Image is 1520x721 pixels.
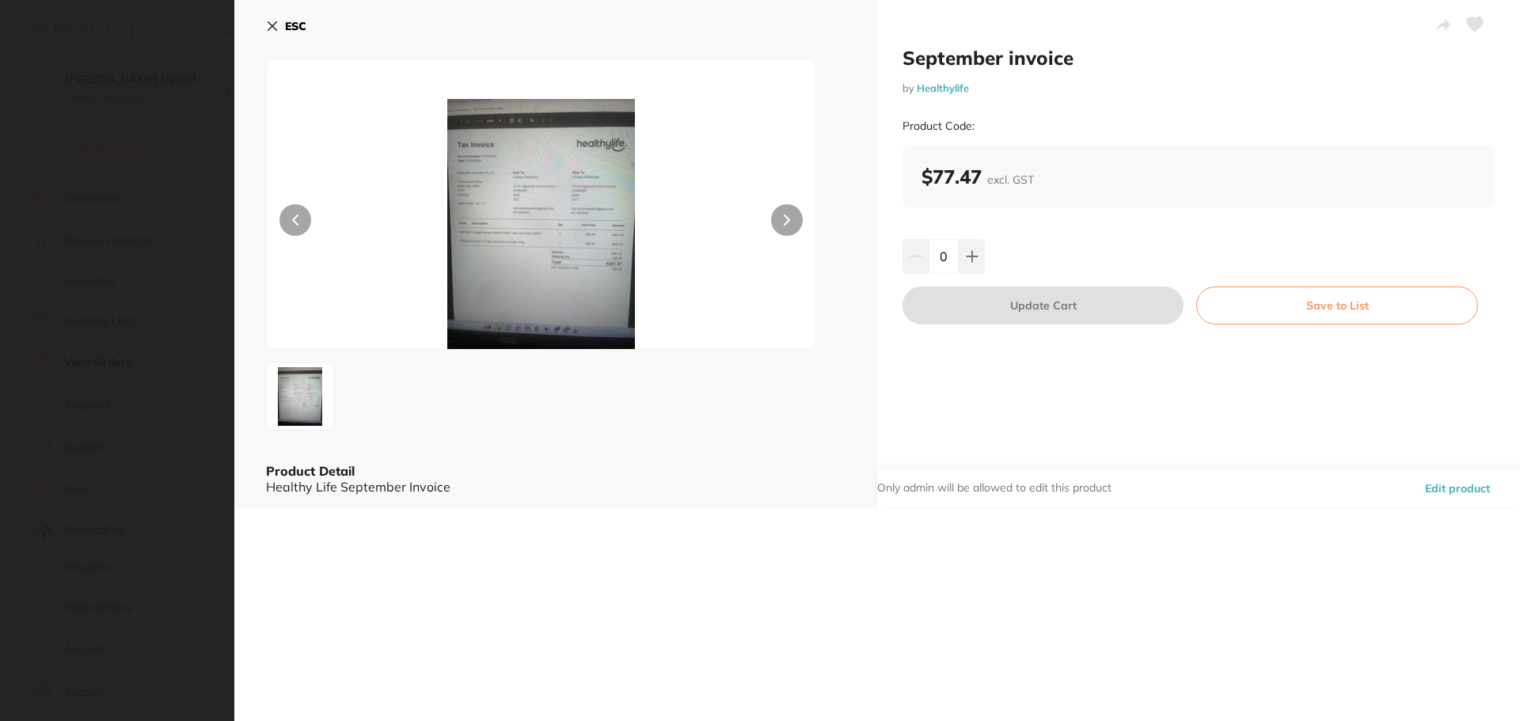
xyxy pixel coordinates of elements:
img: ZTAgKDY4KS5qcGVn [377,99,706,349]
h2: September invoice [902,46,1495,70]
b: Product Detail [266,463,355,479]
a: Healthylife [917,82,969,94]
button: ESC [266,13,306,40]
span: excl. GST [987,173,1034,187]
div: Healthy Life September Invoice [266,480,845,494]
small: Product Code: [902,120,975,133]
p: Only admin will be allowed to edit this product [877,480,1111,496]
small: by [902,82,1495,94]
button: Edit product [1420,469,1495,507]
b: $77.47 [921,165,1034,188]
button: Update Cart [902,287,1184,324]
button: Save to List [1196,287,1478,324]
img: ZTAgKDY4KS5qcGVn [272,361,329,433]
b: ESC [285,19,306,33]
